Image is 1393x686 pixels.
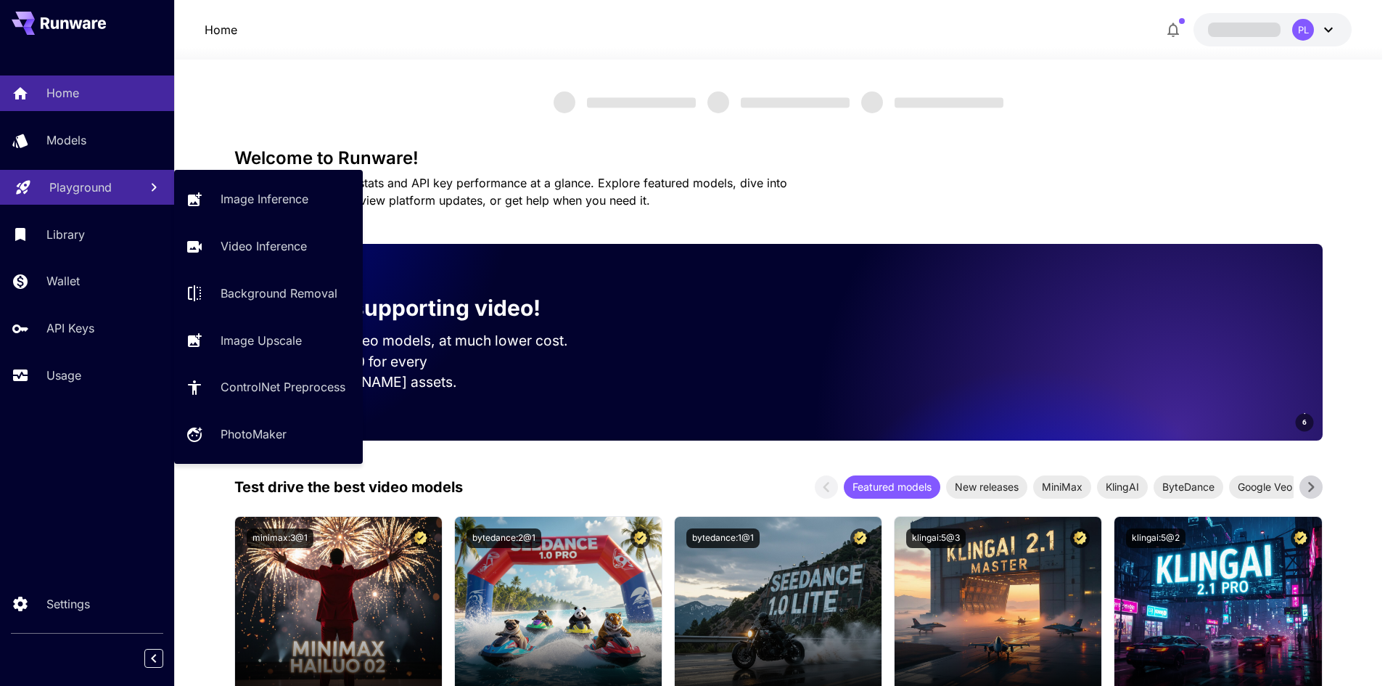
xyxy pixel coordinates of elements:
span: Check out your usage stats and API key performance at a glance. Explore featured models, dive int... [234,176,787,208]
div: Collapse sidebar [155,645,174,671]
p: Home [205,21,237,38]
button: minimax:3@1 [247,528,313,548]
span: ByteDance [1154,479,1223,494]
button: Certified Model – Vetted for best performance and includes a commercial license. [1070,528,1090,548]
p: Home [46,84,79,102]
button: Certified Model – Vetted for best performance and includes a commercial license. [850,528,870,548]
nav: breadcrumb [205,21,237,38]
button: Certified Model – Vetted for best performance and includes a commercial license. [411,528,430,548]
a: Background Removal [174,276,363,311]
a: Image Inference [174,181,363,217]
button: Certified Model – Vetted for best performance and includes a commercial license. [630,528,650,548]
p: API Keys [46,319,94,337]
span: MiniMax [1033,479,1091,494]
p: Library [46,226,85,243]
p: Models [46,131,86,149]
button: Certified Model – Vetted for best performance and includes a commercial license. [1291,528,1310,548]
span: Featured models [844,479,940,494]
p: Playground [49,179,112,196]
p: Image Inference [221,190,308,208]
p: Video Inference [221,237,307,255]
button: Collapse sidebar [144,649,163,668]
a: Image Upscale [174,322,363,358]
p: PhotoMaker [221,425,287,443]
p: Now supporting video! [298,292,541,324]
a: ControlNet Preprocess [174,369,363,405]
p: ControlNet Preprocess [221,378,345,396]
button: klingai:5@2 [1126,528,1186,548]
p: Test drive the best video models [234,476,463,498]
button: bytedance:1@1 [686,528,760,548]
span: New releases [946,479,1027,494]
p: Run the best video models, at much lower cost. [258,330,596,351]
span: KlingAI [1097,479,1148,494]
a: PhotoMaker [174,417,363,452]
button: bytedance:2@1 [467,528,541,548]
p: Wallet [46,272,80,290]
p: Image Upscale [221,332,302,349]
h3: Welcome to Runware! [234,148,1323,168]
span: Google Veo [1229,479,1301,494]
p: Usage [46,367,81,384]
p: Settings [46,595,90,613]
p: Background Removal [221,285,337,302]
a: Video Inference [174,229,363,264]
span: 6 [1302,417,1307,428]
div: PL [1292,19,1314,41]
p: Save up to $500 for every 1000 [PERSON_NAME] assets. [258,351,596,393]
button: klingai:5@3 [906,528,966,548]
